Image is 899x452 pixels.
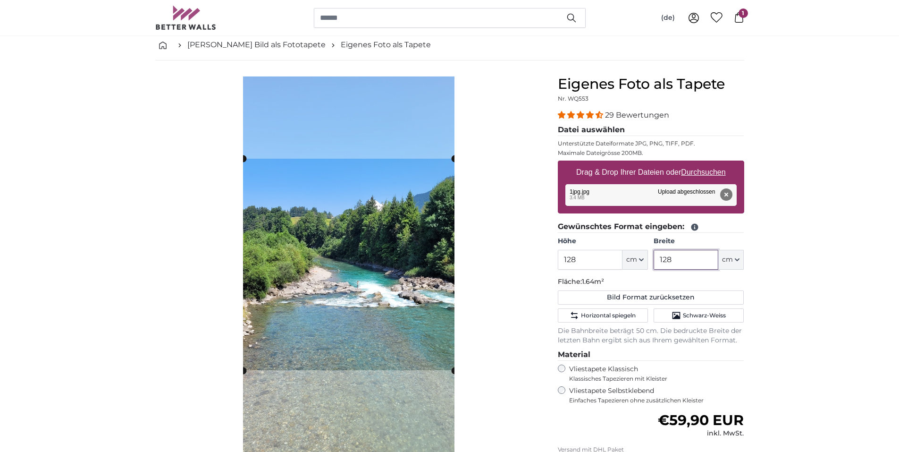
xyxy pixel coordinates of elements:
span: 1 [739,9,748,18]
label: Vliestapete Klassisch [569,365,736,383]
button: cm [622,250,648,270]
legend: Material [558,349,744,361]
span: 1.64m² [582,277,604,286]
span: Nr. WQ553 [558,95,588,102]
div: inkl. MwSt. [658,429,744,438]
span: 29 Bewertungen [605,111,669,119]
button: (de) [654,9,682,26]
label: Höhe [558,237,648,246]
span: Horizontal spiegeln [581,312,636,319]
legend: Datei auswählen [558,124,744,136]
nav: breadcrumbs [155,30,744,60]
label: Drag & Drop Ihrer Dateien oder [572,163,730,182]
button: cm [718,250,744,270]
p: Fläche: [558,277,744,287]
h1: Eigenes Foto als Tapete [558,76,744,93]
u: Durchsuchen [681,168,725,176]
span: cm [722,255,733,264]
button: Schwarz-Weiss [654,308,744,323]
img: Betterwalls [155,6,217,30]
span: €59,90 EUR [658,411,744,429]
button: Horizontal spiegeln [558,308,648,323]
span: cm [626,255,637,264]
span: Schwarz-Weiss [683,312,726,319]
p: Unterstützte Dateiformate JPG, PNG, TIFF, PDF. [558,140,744,147]
p: Maximale Dateigrösse 200MB. [558,149,744,157]
a: [PERSON_NAME] Bild als Fototapete [187,39,326,51]
button: Bild Format zurücksetzen [558,290,744,305]
label: Breite [654,237,744,246]
span: Einfaches Tapezieren ohne zusätzlichen Kleister [569,397,744,404]
a: Eigenes Foto als Tapete [341,39,431,51]
span: Klassisches Tapezieren mit Kleister [569,375,736,383]
label: Vliestapete Selbstklebend [569,386,744,404]
span: 4.34 stars [558,111,605,119]
legend: Gewünschtes Format eingeben: [558,221,744,233]
p: Die Bahnbreite beträgt 50 cm. Die bedruckte Breite der letzten Bahn ergibt sich aus Ihrem gewählt... [558,326,744,345]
